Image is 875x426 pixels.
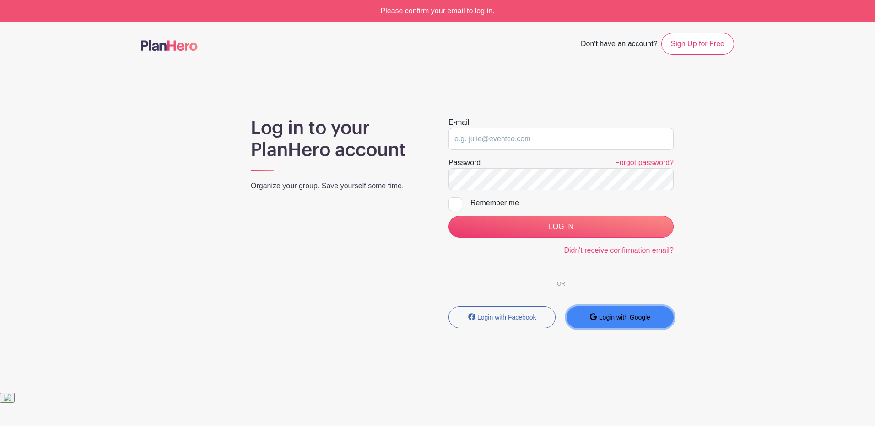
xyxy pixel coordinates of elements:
[615,159,674,166] a: Forgot password?
[567,306,674,328] button: Login with Google
[448,216,674,238] input: LOG IN
[550,281,573,287] span: OR
[564,246,674,254] a: Didn't receive confirmation email?
[141,40,198,51] img: logo-507f7623f17ff9eddc593b1ce0a138ce2505c220e1c5a4e2b4648c50719b7d32.svg
[448,128,674,150] input: e.g. julie@eventco.com
[251,117,427,161] h1: Log in to your PlanHero account
[470,197,674,208] div: Remember me
[448,117,469,128] label: E-mail
[477,314,536,321] small: Login with Facebook
[448,157,481,168] label: Password
[448,306,556,328] button: Login with Facebook
[661,33,734,55] a: Sign Up for Free
[581,35,658,55] span: Don't have an account?
[599,314,650,321] small: Login with Google
[251,181,427,192] p: Organize your group. Save yourself some time.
